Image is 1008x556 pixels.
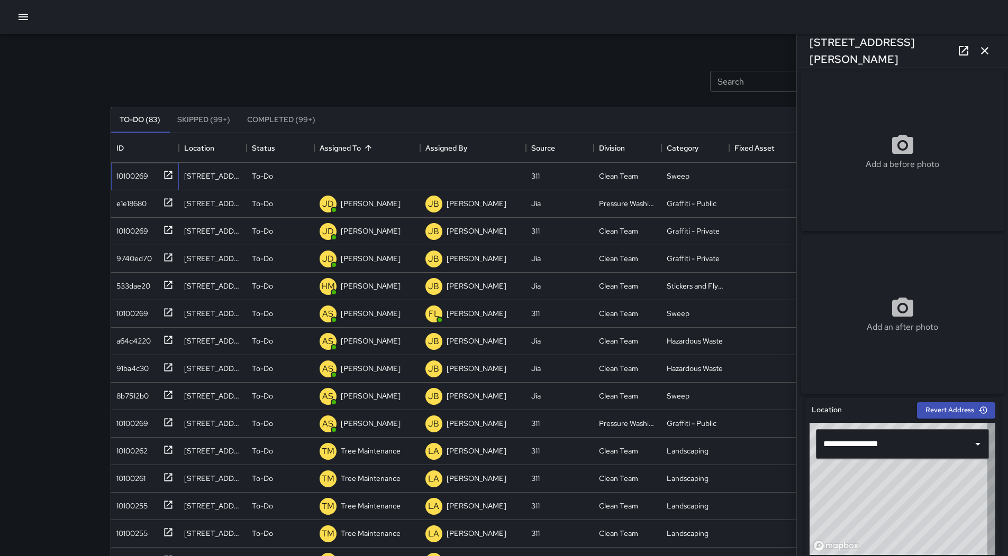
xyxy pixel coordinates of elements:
div: 1600 Market Street [184,391,241,401]
div: 91ba4c30 [112,359,149,374]
div: Source [531,133,555,163]
p: [PERSON_NAME] [447,528,506,539]
div: 311 [531,226,540,236]
div: Jia [531,363,541,374]
p: JB [428,253,439,265]
div: ID [111,133,179,163]
div: 10100269 [112,304,148,319]
div: Assigned To [314,133,420,163]
p: JB [428,280,439,293]
p: LA [428,500,439,513]
button: Completed (99+) [239,107,324,133]
p: TM [322,527,334,540]
div: 18 10th Street [184,446,241,456]
div: 10100261 [112,469,146,484]
p: Tree Maintenance [341,473,401,484]
div: 311 [531,171,540,181]
p: To-Do [252,198,273,209]
div: 10100262 [112,441,148,456]
p: [PERSON_NAME] [341,336,401,346]
p: LA [428,527,439,540]
div: Clean Team [599,336,638,346]
div: Clean Team [599,501,638,511]
div: 10100269 [112,166,148,181]
p: [PERSON_NAME] [341,226,401,236]
p: To-Do [252,473,273,484]
div: 10100269 [112,221,148,236]
div: Clean Team [599,391,638,401]
div: Pressure Washing [599,418,656,429]
p: [PERSON_NAME] [447,418,506,429]
div: 77 Van Ness Avenue [184,198,241,209]
div: 1135 Van Ness Avenue [184,418,241,429]
div: Fixed Asset [729,133,797,163]
div: Sweep [667,171,689,181]
p: [PERSON_NAME] [447,281,506,291]
button: Skipped (99+) [169,107,239,133]
p: AS [322,308,333,320]
div: Division [599,133,625,163]
div: Clean Team [599,473,638,484]
div: 1135 Van Ness Avenue [184,226,241,236]
div: Clean Team [599,253,638,264]
div: Hazardous Waste [667,363,723,374]
div: 311 [531,418,540,429]
p: [PERSON_NAME] [341,198,401,209]
p: AS [322,335,333,348]
div: Pressure Washing [599,198,656,209]
p: [PERSON_NAME] [341,418,401,429]
p: To-Do [252,418,273,429]
div: Category [661,133,729,163]
p: [PERSON_NAME] [447,226,506,236]
p: To-Do [252,308,273,319]
div: Landscaping [667,501,709,511]
p: TM [322,500,334,513]
p: To-Do [252,281,273,291]
p: [PERSON_NAME] [447,363,506,374]
div: 311 [531,308,540,319]
p: To-Do [252,253,273,264]
p: [PERSON_NAME] [341,363,401,374]
div: 311 [531,501,540,511]
div: 311 [531,473,540,484]
div: Location [184,133,214,163]
div: Fixed Asset [734,133,775,163]
div: 38 Rose Street [184,501,241,511]
div: Jia [531,336,541,346]
div: 10100269 [112,414,148,429]
div: 10100255 [112,524,148,539]
div: Landscaping [667,528,709,539]
div: Hazardous Waste [667,336,723,346]
p: [PERSON_NAME] [447,308,506,319]
p: JB [428,363,439,375]
p: [PERSON_NAME] [341,281,401,291]
div: Sweep [667,308,689,319]
p: JB [428,418,439,430]
div: 8b7512b0 [112,386,149,401]
div: 1600 Market Street [184,308,241,319]
div: Assigned By [425,133,467,163]
div: 1600 Market Street [184,363,241,374]
button: To-Do (83) [111,107,169,133]
div: 311 [531,528,540,539]
div: a64c4220 [112,331,151,346]
p: To-Do [252,501,273,511]
div: Category [667,133,698,163]
div: 298 Mcallister Street [184,281,241,291]
p: To-Do [252,528,273,539]
p: To-Do [252,363,273,374]
p: [PERSON_NAME] [341,391,401,401]
div: Clean Team [599,363,638,374]
p: JB [428,390,439,403]
p: [PERSON_NAME] [341,308,401,319]
p: TM [322,445,334,458]
p: FL [429,308,439,320]
p: Tree Maintenance [341,446,401,456]
p: To-Do [252,171,273,181]
div: 1639 Market Street [184,253,241,264]
p: [PERSON_NAME] [447,446,506,456]
div: Graffiti - Private [667,253,720,264]
p: LA [428,472,439,485]
div: Clean Team [599,226,638,236]
p: JD [322,198,334,210]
